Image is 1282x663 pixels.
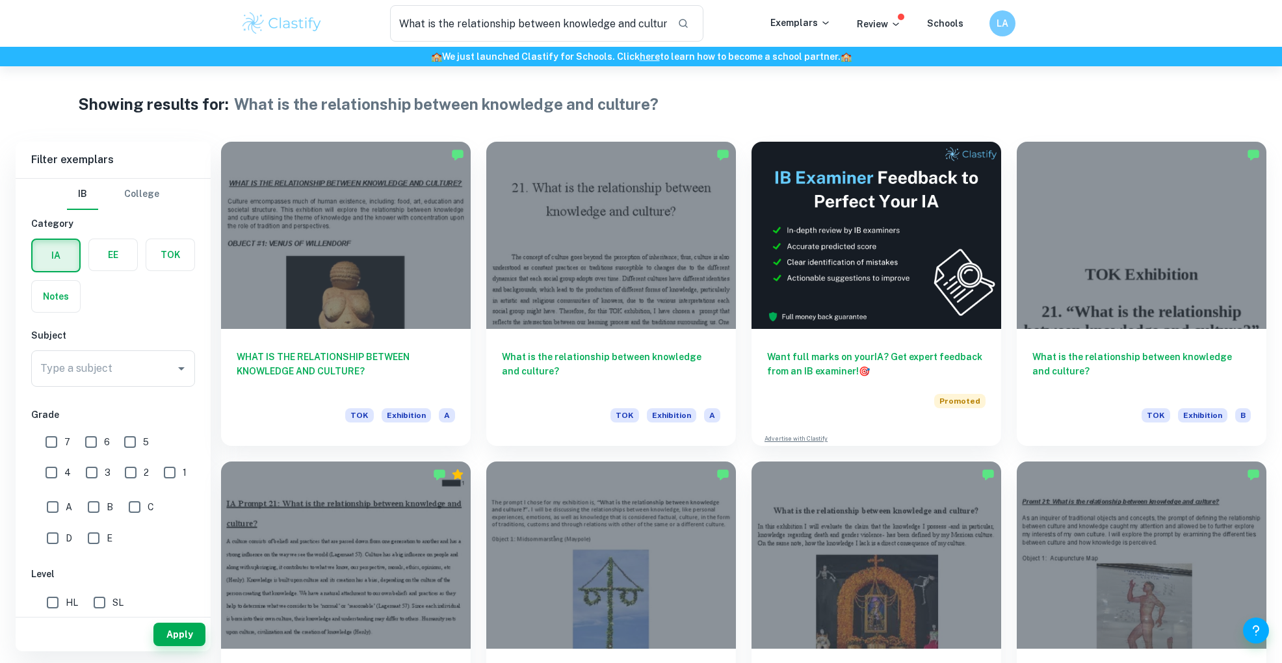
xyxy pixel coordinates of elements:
[31,408,195,422] h6: Grade
[451,468,464,481] div: Premium
[431,51,442,62] span: 🏫
[770,16,831,30] p: Exemplars
[765,434,828,443] a: Advertise with Clastify
[995,16,1010,31] h6: LA
[1017,142,1266,446] a: What is the relationship between knowledge and culture?TOKExhibitionB
[31,328,195,343] h6: Subject
[610,408,639,422] span: TOK
[124,179,159,210] button: College
[1247,468,1260,481] img: Marked
[172,359,190,378] button: Open
[143,435,149,449] span: 5
[989,10,1015,36] button: LA
[32,281,80,312] button: Notes
[66,500,72,514] span: A
[237,350,455,393] h6: WHAT IS THE RELATIONSHIP BETWEEN KNOWLEDGE AND CULTURE?
[934,394,986,408] span: Promoted
[67,179,159,210] div: Filter type choice
[148,500,154,514] span: C
[241,10,323,36] img: Clastify logo
[66,531,72,545] span: D
[107,500,113,514] span: B
[1247,148,1260,161] img: Marked
[927,18,963,29] a: Schools
[33,240,79,271] button: IA
[502,350,720,393] h6: What is the relationship between knowledge and culture?
[859,366,870,376] span: 🎯
[716,148,729,161] img: Marked
[982,468,995,481] img: Marked
[752,142,1001,446] a: Want full marks on yourIA? Get expert feedback from an IB examiner!PromotedAdvertise with Clastify
[1142,408,1170,422] span: TOK
[64,435,70,449] span: 7
[104,435,110,449] span: 6
[234,92,659,116] h1: What is the relationship between knowledge and culture?
[433,468,446,481] img: Marked
[89,239,137,270] button: EE
[64,465,71,480] span: 4
[67,179,98,210] button: IB
[647,408,696,422] span: Exhibition
[31,567,195,581] h6: Level
[1243,617,1269,643] button: Help and Feedback
[16,142,211,178] h6: Filter exemplars
[767,350,986,378] h6: Want full marks on your IA ? Get expert feedback from an IB examiner!
[486,142,736,446] a: What is the relationship between knowledge and culture?TOKExhibitionA
[439,408,455,422] span: A
[841,51,852,62] span: 🏫
[857,17,901,31] p: Review
[1178,408,1227,422] span: Exhibition
[345,408,374,422] span: TOK
[1235,408,1251,422] span: B
[105,465,111,480] span: 3
[146,239,194,270] button: TOK
[390,5,667,42] input: Search for any exemplars...
[144,465,149,480] span: 2
[752,142,1001,329] img: Thumbnail
[107,531,112,545] span: E
[31,216,195,231] h6: Category
[451,148,464,161] img: Marked
[221,142,471,446] a: WHAT IS THE RELATIONSHIP BETWEEN KNOWLEDGE AND CULTURE?TOKExhibitionA
[112,595,124,610] span: SL
[78,92,229,116] h1: Showing results for:
[153,623,205,646] button: Apply
[640,51,660,62] a: here
[704,408,720,422] span: A
[716,468,729,481] img: Marked
[3,49,1279,64] h6: We just launched Clastify for Schools. Click to learn how to become a school partner.
[382,408,431,422] span: Exhibition
[66,595,78,610] span: HL
[1032,350,1251,393] h6: What is the relationship between knowledge and culture?
[183,465,187,480] span: 1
